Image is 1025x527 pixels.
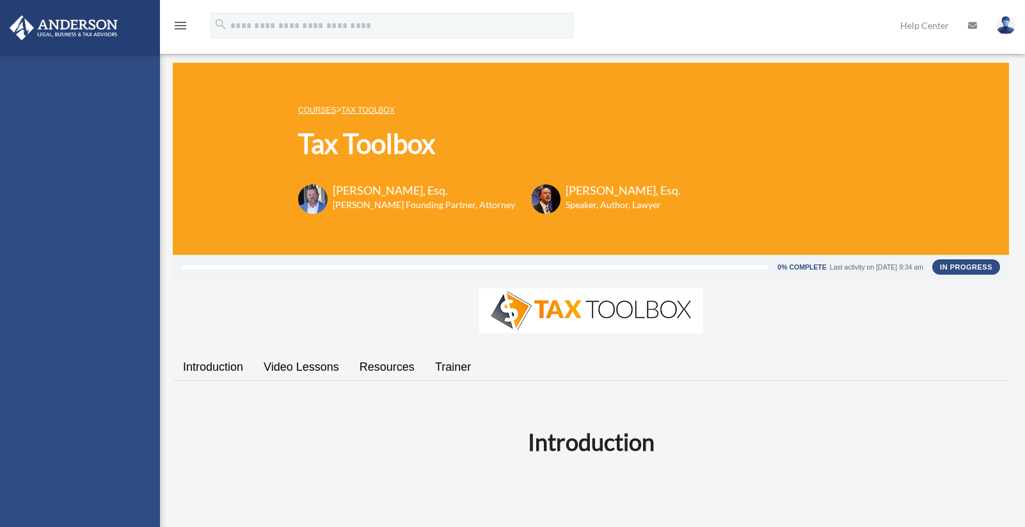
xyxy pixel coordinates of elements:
[333,199,515,211] h6: [PERSON_NAME] Founding Partner, Attorney
[349,349,425,385] a: Resources
[6,15,122,40] img: Anderson Advisors Platinum Portal
[298,125,681,163] h1: Tax Toolbox
[173,349,253,385] a: Introduction
[253,349,349,385] a: Video Lessons
[298,106,336,115] a: COURSES
[298,184,328,214] img: Toby-circle-head.png
[425,349,481,385] a: Trainer
[566,182,681,199] h3: [PERSON_NAME], Esq.
[342,106,395,115] a: Tax Toolbox
[777,264,826,271] div: 0% Complete
[333,182,515,199] h3: [PERSON_NAME], Esq.
[180,426,1001,458] h2: Introduction
[566,199,665,211] h6: Speaker, Author, Lawyer
[531,184,560,214] img: Scott-Estill-Headshot.png
[214,17,228,31] i: search
[932,259,1000,275] div: In Progress
[173,18,188,33] i: menu
[173,22,188,33] a: menu
[298,102,681,118] p: >
[996,16,1015,35] img: User Pic
[830,264,923,271] div: Last activity on [DATE] 9:34 am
